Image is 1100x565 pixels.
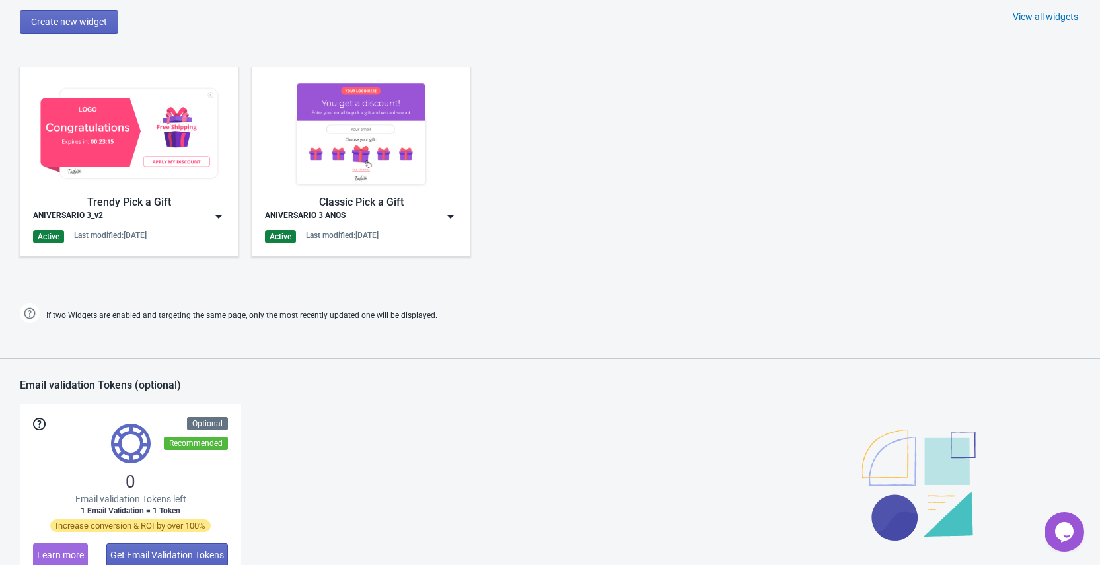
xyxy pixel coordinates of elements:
[265,80,457,188] img: gift_game.jpg
[265,210,346,223] div: ANIVERSARIO 3 ANOS
[20,10,118,34] button: Create new widget
[31,17,107,27] span: Create new widget
[110,550,224,560] span: Get Email Validation Tokens
[75,492,186,506] span: Email validation Tokens left
[1013,10,1078,23] div: View all widgets
[74,230,147,241] div: Last modified: [DATE]
[187,417,228,430] div: Optional
[111,424,151,463] img: tokens.svg
[212,210,225,223] img: dropdown.png
[37,550,84,560] span: Learn more
[164,437,228,450] div: Recommended
[33,194,225,210] div: Trendy Pick a Gift
[33,80,225,188] img: gift_game_v2.jpg
[50,519,211,532] span: Increase conversion & ROI by over 100%
[306,230,379,241] div: Last modified: [DATE]
[265,230,296,243] div: Active
[46,305,437,326] span: If two Widgets are enabled and targeting the same page, only the most recently updated one will b...
[126,471,135,492] span: 0
[20,303,40,323] img: help.png
[1045,512,1087,552] iframe: chat widget
[265,194,457,210] div: Classic Pick a Gift
[33,230,64,243] div: Active
[33,210,103,223] div: ANIVERSARIO 3_v2
[81,506,180,516] span: 1 Email Validation = 1 Token
[862,430,976,541] img: illustration.svg
[444,210,457,223] img: dropdown.png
